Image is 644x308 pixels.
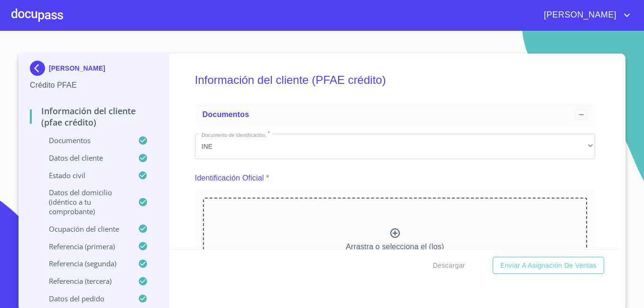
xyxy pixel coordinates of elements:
[202,110,249,118] span: Documentos
[195,103,595,126] div: Documentos
[493,257,604,274] button: Enviar a Asignación de Ventas
[30,259,138,268] p: Referencia (segunda)
[195,134,595,159] div: INE
[30,80,157,91] p: Crédito PFAE
[30,61,49,76] img: Docupass spot blue
[429,257,469,274] button: Descargar
[30,276,138,286] p: Referencia (tercera)
[30,61,157,80] div: [PERSON_NAME]
[30,105,157,128] p: Información del cliente (PFAE crédito)
[500,260,597,272] span: Enviar a Asignación de Ventas
[30,224,138,234] p: Ocupación del Cliente
[195,172,264,184] p: Identificación Oficial
[30,153,138,163] p: Datos del cliente
[49,64,105,72] p: [PERSON_NAME]
[537,8,621,23] span: [PERSON_NAME]
[30,136,138,145] p: Documentos
[30,242,138,251] p: Referencia (primera)
[30,188,138,216] p: Datos del domicilio (idéntico a tu comprobante)
[346,241,444,264] p: Arrastra o selecciona el (los) documento(s) para agregar
[30,171,138,180] p: Estado Civil
[30,294,138,303] p: Datos del pedido
[433,260,465,272] span: Descargar
[195,61,595,100] h5: Información del cliente (PFAE crédito)
[537,8,633,23] button: account of current user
